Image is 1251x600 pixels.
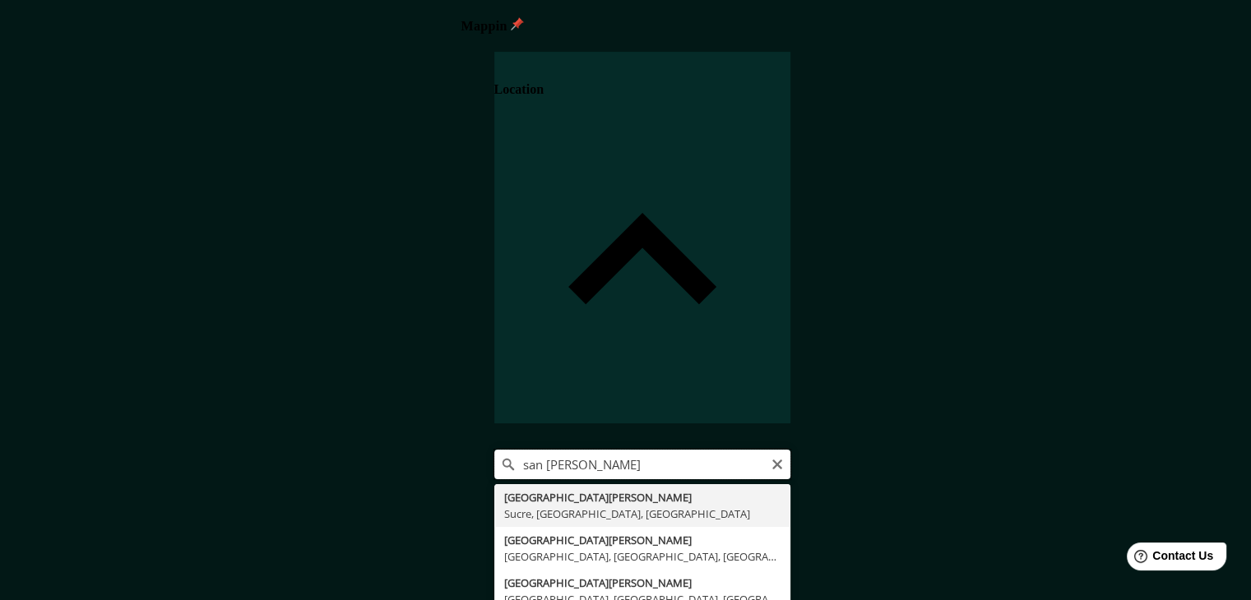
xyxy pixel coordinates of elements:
[504,505,781,522] div: Sucre, [GEOGRAPHIC_DATA], [GEOGRAPHIC_DATA]
[494,52,790,424] div: Location
[494,82,544,97] h4: Location
[511,17,524,30] img: pin-icon.png
[494,450,790,479] input: Pick your city or area
[771,455,784,471] button: Clear
[504,548,781,565] div: [GEOGRAPHIC_DATA], [GEOGRAPHIC_DATA], [GEOGRAPHIC_DATA]
[504,532,781,548] div: [GEOGRAPHIC_DATA][PERSON_NAME]
[461,17,790,34] h4: Mappin
[1105,536,1233,582] iframe: Help widget launcher
[504,489,781,505] div: [GEOGRAPHIC_DATA][PERSON_NAME]
[504,575,781,591] div: [GEOGRAPHIC_DATA][PERSON_NAME]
